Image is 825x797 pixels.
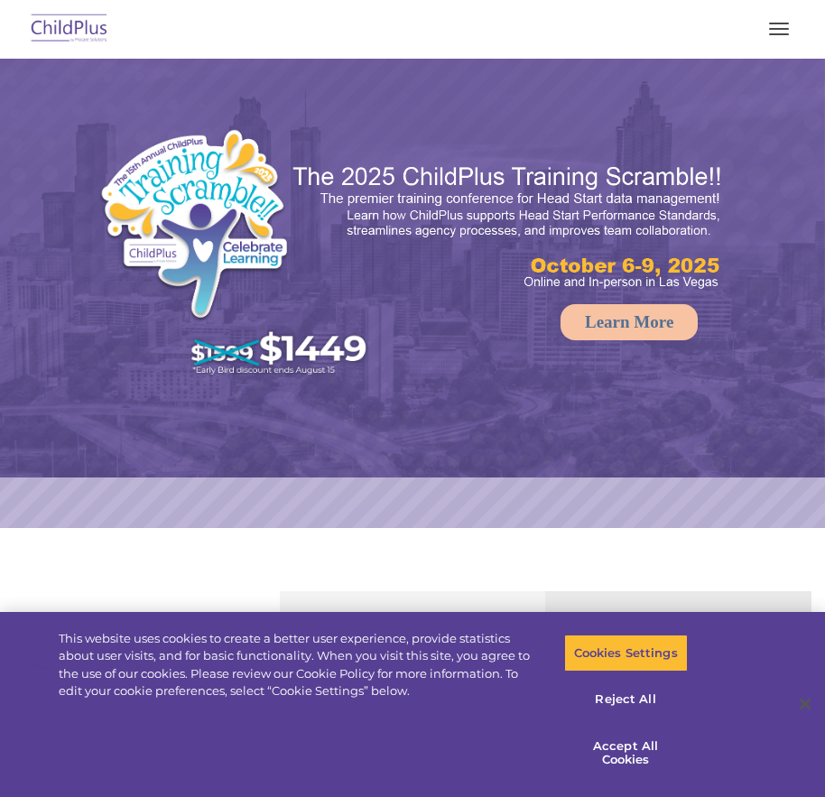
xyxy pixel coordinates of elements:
[561,304,698,340] a: Learn More
[564,727,688,779] button: Accept All Cookies
[27,8,112,51] img: ChildPlus by Procare Solutions
[564,635,688,672] button: Cookies Settings
[785,684,825,724] button: Close
[564,681,688,718] button: Reject All
[59,630,539,700] div: This website uses cookies to create a better user experience, provide statistics about user visit...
